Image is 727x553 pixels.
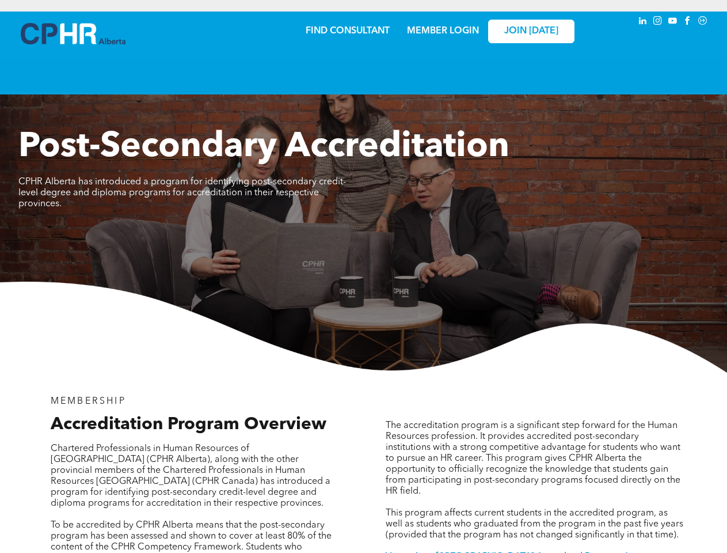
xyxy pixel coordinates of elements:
a: instagram [652,14,664,30]
a: facebook [682,14,694,30]
a: Social network [696,14,709,30]
span: Accreditation Program Overview [51,416,326,433]
a: MEMBER LOGIN [407,26,479,36]
span: The accreditation program is a significant step forward for the Human Resources profession. It pr... [386,421,680,496]
span: MEMBERSHIP [51,397,126,406]
a: youtube [667,14,679,30]
span: JOIN [DATE] [504,26,558,37]
a: FIND CONSULTANT [306,26,390,36]
span: Chartered Professionals in Human Resources of [GEOGRAPHIC_DATA] (CPHR Alberta), along with the ot... [51,444,330,508]
span: This program affects current students in the accredited program, as well as students who graduate... [386,509,683,540]
span: CPHR Alberta has introduced a program for identifying post-secondary credit-level degree and dipl... [18,177,346,209]
a: linkedin [637,14,649,30]
span: Post-Secondary Accreditation [18,130,509,165]
img: A blue and white logo for cp alberta [21,23,125,44]
a: JOIN [DATE] [488,20,574,43]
